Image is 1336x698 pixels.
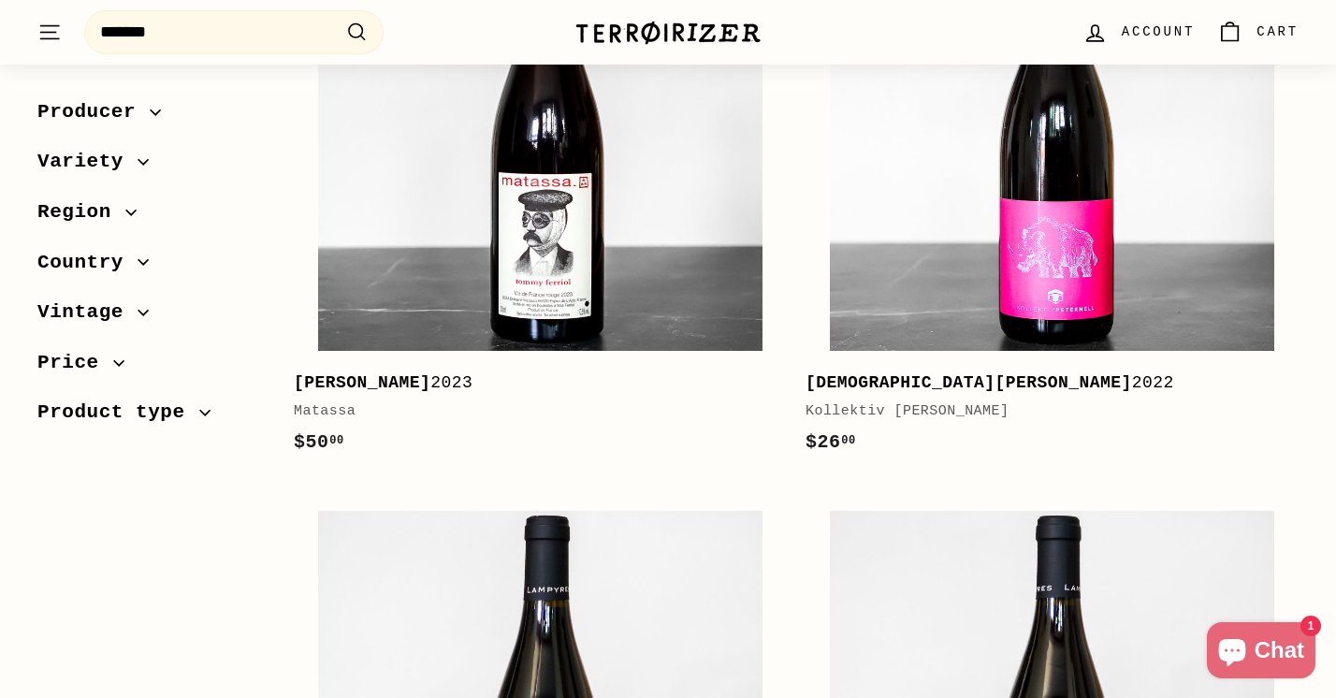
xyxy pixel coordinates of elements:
button: Region [37,192,264,242]
span: Variety [37,147,138,179]
span: Product type [37,398,199,429]
span: Producer [37,96,150,128]
span: $50 [294,431,344,453]
b: [PERSON_NAME] [294,373,430,392]
span: Account [1122,22,1195,42]
span: Cart [1256,22,1299,42]
div: 2022 [806,370,1280,397]
button: Variety [37,142,264,193]
sup: 00 [841,434,855,447]
button: Country [37,242,264,293]
span: Region [37,196,125,228]
a: Account [1071,5,1206,60]
b: [DEMOGRAPHIC_DATA][PERSON_NAME] [806,373,1132,392]
span: Price [37,347,113,379]
sup: 00 [329,434,343,447]
div: 2023 [294,370,768,397]
button: Price [37,342,264,393]
button: Product type [37,393,264,444]
inbox-online-store-chat: Shopify online store chat [1201,622,1321,683]
a: Cart [1206,5,1310,60]
div: Kollektiv [PERSON_NAME] [806,400,1280,423]
button: Vintage [37,292,264,342]
span: Country [37,247,138,279]
button: Producer [37,92,264,142]
span: $26 [806,431,856,453]
span: Vintage [37,297,138,328]
div: Matassa [294,400,768,423]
